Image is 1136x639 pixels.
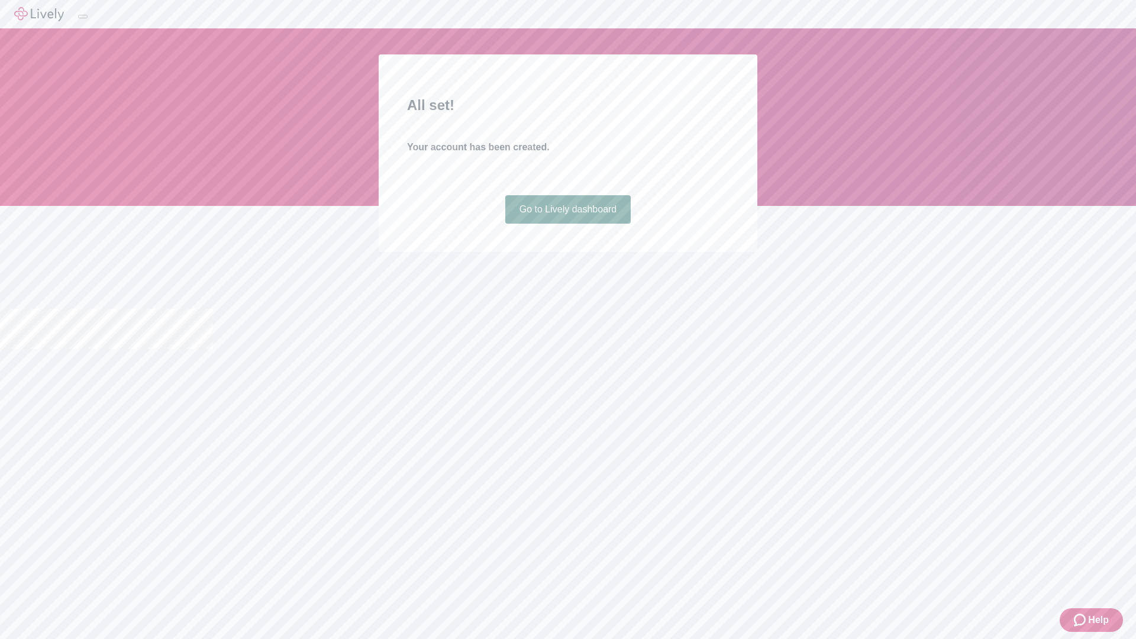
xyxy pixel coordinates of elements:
[407,95,729,116] h2: All set!
[1074,613,1088,627] svg: Zendesk support icon
[14,7,64,21] img: Lively
[1060,608,1123,632] button: Zendesk support iconHelp
[505,195,631,224] a: Go to Lively dashboard
[1088,613,1109,627] span: Help
[407,140,729,154] h4: Your account has been created.
[78,15,88,18] button: Log out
